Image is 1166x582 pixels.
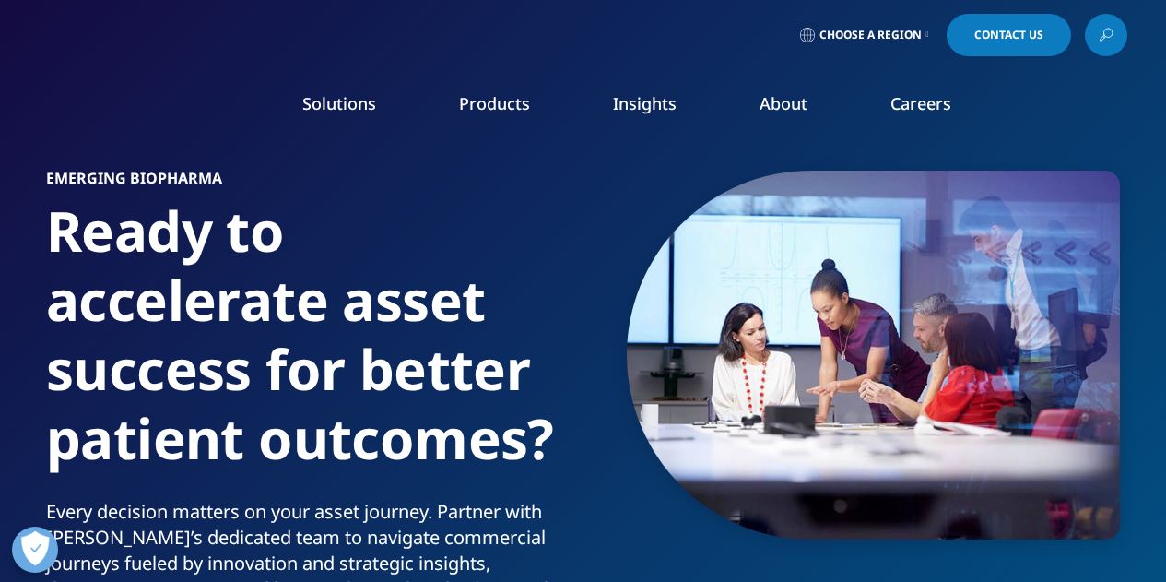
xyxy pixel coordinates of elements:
h6: Emerging Biopharma [46,171,576,196]
a: Careers [890,92,951,114]
img: 920_group-of-people-looking-at-data-during-business-meeting.jpg [627,171,1120,540]
h1: Ready to accelerate asset success for better patient outcomes? [46,196,576,499]
a: About [760,92,807,114]
button: Open Preferences [12,527,58,573]
a: Products [459,92,530,114]
a: Contact Us [947,14,1071,56]
nav: Primary [194,65,1127,151]
span: Contact Us [974,30,1043,41]
a: Insights [613,92,677,114]
span: Choose a Region [819,28,922,42]
a: Solutions [302,92,376,114]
